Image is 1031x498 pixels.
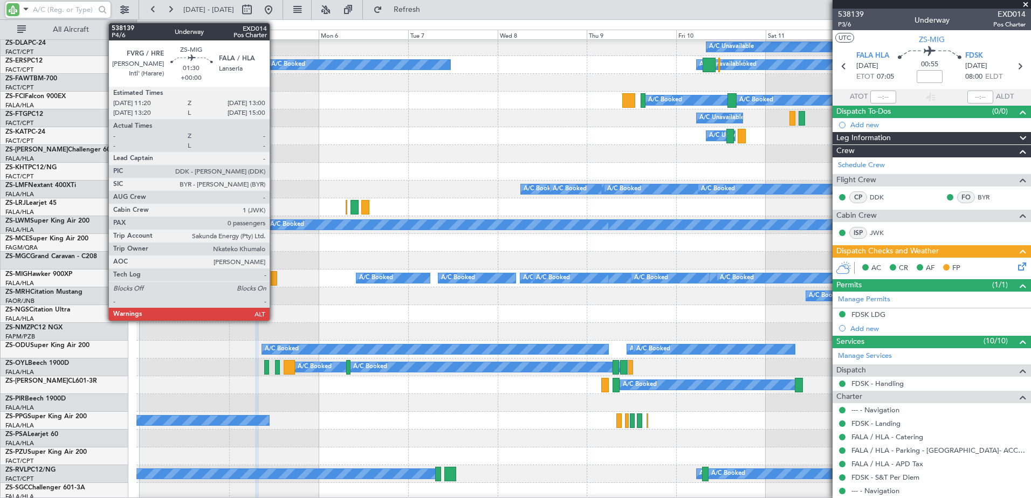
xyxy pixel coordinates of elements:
a: --- - Navigation [851,405,899,414]
div: FDSK LDG [851,310,885,319]
span: Charter [836,391,862,403]
div: Add new [850,324,1026,333]
div: Add new [850,120,1026,129]
a: ZS-PIRBeech 1900D [5,396,66,402]
span: ZS-FAW [5,75,30,82]
a: FALA/HLA [5,279,34,287]
span: AC [871,263,881,274]
span: ZS-LMF [5,182,28,189]
button: Refresh [368,1,433,18]
a: ZS-FCIFalcon 900EX [5,93,66,100]
span: FP [952,263,960,274]
a: FACT/CPT [5,137,33,145]
a: Manage Services [838,351,892,362]
span: Flight Crew [836,174,876,186]
a: FACT/CPT [5,66,33,74]
div: A/C Booked [720,270,754,286]
a: FACT/CPT [5,457,33,465]
a: FALA/HLA [5,421,34,430]
a: FALA/HLA [5,101,34,109]
span: [DATE] - [DATE] [183,5,234,15]
span: ZS-MRH [5,289,30,295]
span: ZS-PPG [5,413,28,420]
a: ZS-MIGHawker 900XP [5,271,72,278]
a: FALA / HLA - Catering [851,432,923,441]
a: FACT/CPT [5,172,33,181]
span: P3/6 [838,20,864,29]
span: Dispatch Checks and Weather [836,245,939,258]
a: ZS-MRHCitation Mustang [5,289,83,295]
a: ZS-FAWTBM-700 [5,75,57,82]
a: FACT/CPT [5,48,33,56]
a: ZS-OYLBeech 1900D [5,360,69,366]
span: ZS-DLA [5,40,28,46]
div: Fri 10 [676,30,766,39]
span: ALDT [996,92,1014,102]
a: ZS-ERSPC12 [5,58,43,64]
div: A/C Booked [636,341,670,357]
div: CP [849,191,867,203]
span: ZS-FTG [5,111,28,117]
span: ZS-FCI [5,93,25,100]
div: A/C Booked [523,270,557,286]
div: Sat 4 [140,30,229,39]
button: All Aircraft [12,21,117,38]
div: A/C Booked [265,341,299,357]
div: Tue 7 [408,30,498,39]
span: ZS-NGS [5,307,29,313]
a: ZS-PSALearjet 60 [5,431,58,438]
div: A/C Booked [298,359,332,375]
span: CR [899,263,908,274]
a: ZS-KATPC-24 [5,129,45,135]
span: (0/0) [992,106,1008,117]
a: Manage Permits [838,294,890,305]
div: A/C Unavailable [709,128,754,144]
span: ZS-MCE [5,236,29,242]
a: ZS-LRJLearjet 45 [5,200,57,206]
span: ZS-PZU [5,449,28,455]
span: ZS-[PERSON_NAME] [5,147,68,153]
a: FACT/CPT [5,475,33,483]
a: FALA / HLA - Parking - [GEOGRAPHIC_DATA]- ACC # 1800 [851,446,1026,455]
span: ZS-KAT [5,129,28,135]
span: ZS-KHT [5,164,28,171]
a: ZS-FTGPC12 [5,111,43,117]
a: ZS-DLAPC-24 [5,40,46,46]
div: A/C Booked [524,181,558,197]
div: A/C Booked [187,181,221,197]
a: FAOR/JNB [5,297,35,305]
a: --- - Navigation [851,486,899,495]
span: AF [926,263,934,274]
input: A/C (Reg. or Type) [33,2,95,18]
div: A/C Unavailable [699,110,744,126]
a: FALA/HLA [5,208,34,216]
a: FALA / HLA - APD Tax [851,459,923,468]
div: A/C Unavailable [699,466,744,482]
a: ZS-[PERSON_NAME]CL601-3R [5,378,97,384]
a: JWK [870,228,894,238]
span: ZS-NMZ [5,324,30,331]
span: 00:55 [921,59,938,70]
div: A/C Booked [711,466,745,482]
a: DDK [870,192,894,202]
span: 07:05 [877,72,894,82]
span: ZS-MGC [5,253,30,260]
span: ZS-LRJ [5,200,26,206]
span: Cabin Crew [836,210,877,222]
span: Pos Charter [993,20,1026,29]
div: Thu 9 [587,30,676,39]
a: FDSK - Landing [851,419,901,428]
a: FALA/HLA [5,190,34,198]
a: ZS-PPGSuper King Air 200 [5,413,87,420]
a: ZS-MGCGrand Caravan - C208 [5,253,97,260]
span: Dispatch To-Dos [836,106,891,118]
a: FALA/HLA [5,155,34,163]
div: A/C Booked [630,341,664,357]
span: FALA HLA [856,51,889,61]
div: A/C Booked [648,92,682,108]
a: FACT/CPT [5,119,33,127]
div: A/C Booked [634,270,668,286]
div: A/C Booked [553,181,587,197]
span: 538139 [838,9,864,20]
div: A/C Booked [607,181,641,197]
